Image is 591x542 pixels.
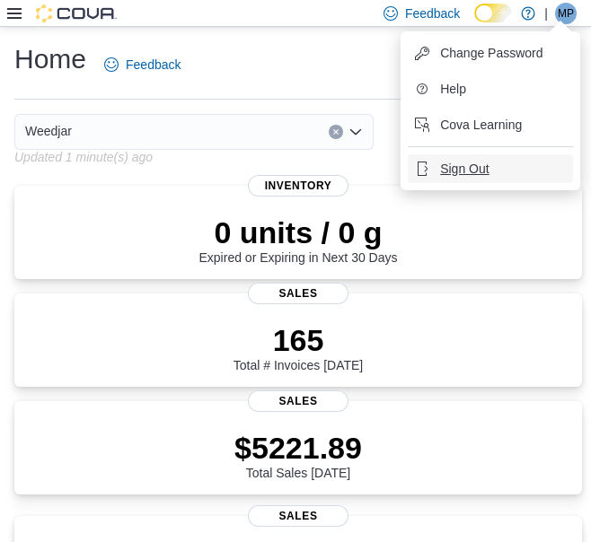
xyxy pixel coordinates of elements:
[329,125,343,139] button: Clear input
[408,110,573,139] button: Cova Learning
[234,430,362,480] div: Total Sales [DATE]
[348,125,363,139] button: Open list of options
[440,44,542,62] span: Change Password
[248,390,348,412] span: Sales
[558,3,574,24] span: MP
[36,4,117,22] img: Cova
[14,41,86,77] h1: Home
[14,150,153,164] p: Updated 1 minute(s) ago
[234,430,362,466] p: $5221.89
[440,160,489,178] span: Sign Out
[234,322,363,358] p: 165
[248,505,348,527] span: Sales
[25,120,72,142] span: Weedjar
[544,3,548,24] p: |
[405,4,460,22] span: Feedback
[408,74,573,103] button: Help
[474,4,512,22] input: Dark Mode
[199,214,398,250] p: 0 units / 0 g
[408,39,573,67] button: Change Password
[97,47,188,83] a: Feedback
[555,3,577,24] div: Matt Proulx
[234,322,363,372] div: Total # Invoices [DATE]
[408,154,573,183] button: Sign Out
[126,56,181,74] span: Feedback
[248,175,348,197] span: Inventory
[474,22,475,23] span: Dark Mode
[440,116,522,134] span: Cova Learning
[440,80,466,98] span: Help
[199,214,398,265] div: Expired or Expiring in Next 30 Days
[248,283,348,304] span: Sales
